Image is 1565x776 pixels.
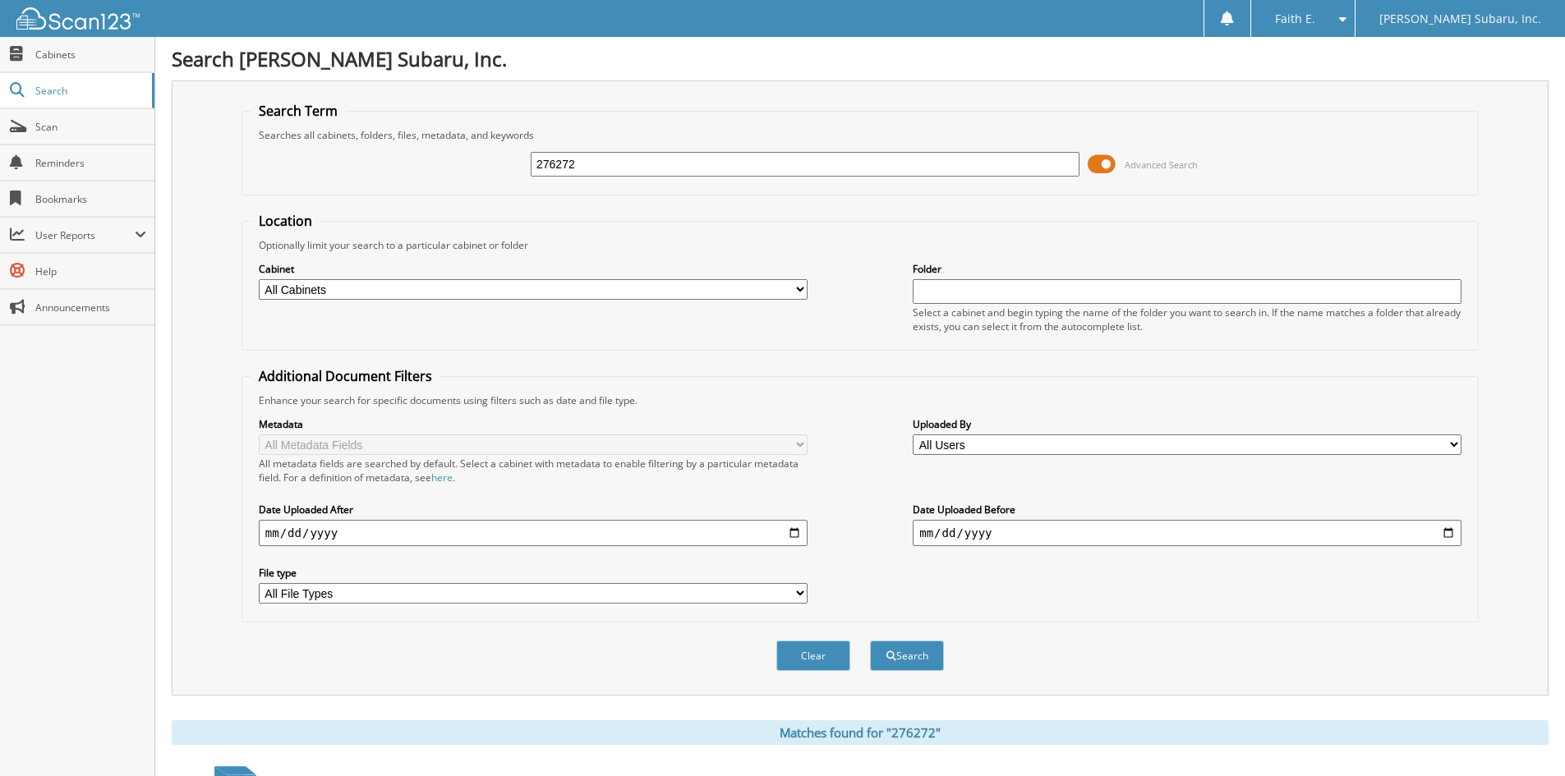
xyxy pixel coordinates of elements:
span: Faith E. [1275,14,1315,24]
span: Scan [35,120,146,134]
label: Date Uploaded Before [913,503,1461,517]
span: Cabinets [35,48,146,62]
div: Enhance your search for specific documents using filters such as date and file type. [251,393,1470,407]
span: Bookmarks [35,192,146,206]
label: Date Uploaded After [259,503,808,517]
div: Select a cabinet and begin typing the name of the folder you want to search in. If the name match... [913,305,1461,333]
input: start [259,520,808,546]
span: Reminders [35,156,146,170]
div: All metadata fields are searched by default. Select a cabinet with metadata to enable filtering b... [259,457,808,484]
span: User Reports [35,228,135,242]
span: Advanced Search [1125,158,1198,171]
input: end [913,520,1461,546]
div: Optionally limit your search to a particular cabinet or folder [251,238,1470,252]
span: [PERSON_NAME] Subaru, Inc. [1379,14,1541,24]
div: Searches all cabinets, folders, files, metadata, and keywords [251,128,1470,142]
div: Matches found for "276272" [172,720,1549,745]
img: scan123-logo-white.svg [16,7,140,30]
span: Announcements [35,301,146,315]
label: Metadata [259,417,808,431]
span: Search [35,84,144,98]
label: Uploaded By [913,417,1461,431]
a: here [431,471,453,484]
button: Search [870,641,944,671]
h1: Search [PERSON_NAME] Subaru, Inc. [172,45,1549,72]
label: File type [259,566,808,580]
label: Cabinet [259,262,808,276]
span: Help [35,264,146,278]
legend: Search Term [251,102,346,120]
legend: Location [251,212,320,230]
legend: Additional Document Filters [251,367,440,385]
button: Clear [776,641,850,671]
label: Folder [913,262,1461,276]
